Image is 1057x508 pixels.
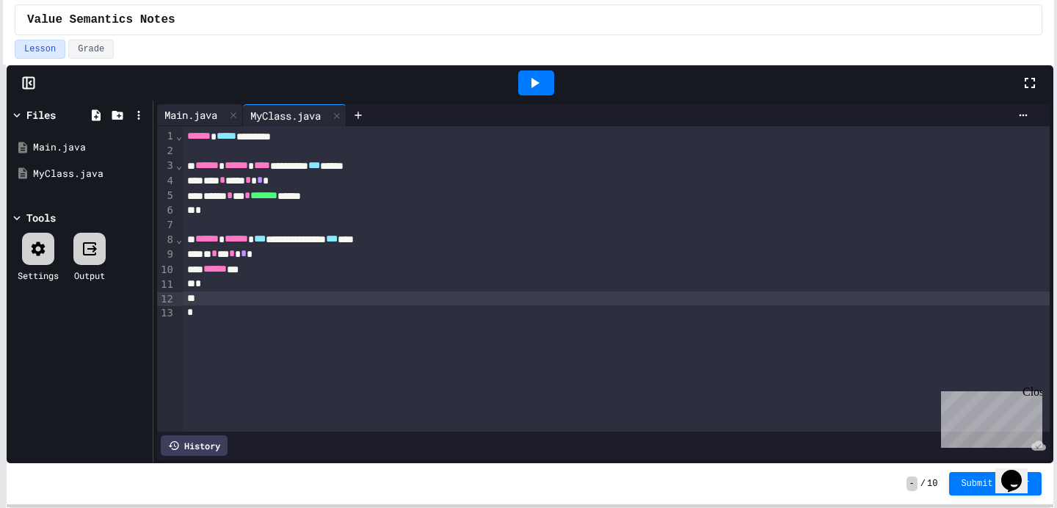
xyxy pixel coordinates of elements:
span: Fold line [175,130,183,142]
div: MyClass.java [33,167,148,181]
span: / [920,478,926,490]
span: 10 [927,478,937,490]
iframe: chat widget [995,449,1042,493]
div: 13 [157,306,175,321]
button: Lesson [15,40,65,59]
button: Grade [68,40,114,59]
span: Value Semantics Notes [27,11,175,29]
div: 8 [157,233,175,247]
div: MyClass.java [243,104,346,126]
div: History [161,435,228,456]
span: Submit Answer [961,478,1030,490]
div: 9 [157,247,175,262]
div: MyClass.java [243,108,328,123]
div: Main.java [157,107,225,123]
div: 4 [157,174,175,189]
div: 12 [157,292,175,307]
button: Submit Answer [949,472,1042,496]
div: Main.java [157,104,243,126]
div: 10 [157,263,175,277]
span: Fold line [175,233,183,245]
div: 11 [157,277,175,292]
div: 6 [157,203,175,218]
iframe: chat widget [935,385,1042,448]
div: Chat with us now!Close [6,6,101,93]
div: 3 [157,159,175,173]
div: 7 [157,218,175,233]
div: Settings [18,269,59,282]
div: 2 [157,144,175,159]
span: - [907,476,918,491]
div: Output [74,269,105,282]
div: 1 [157,129,175,144]
div: Files [26,107,56,123]
span: Fold line [175,159,183,171]
div: 5 [157,189,175,203]
div: Main.java [33,140,148,155]
div: Tools [26,210,56,225]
